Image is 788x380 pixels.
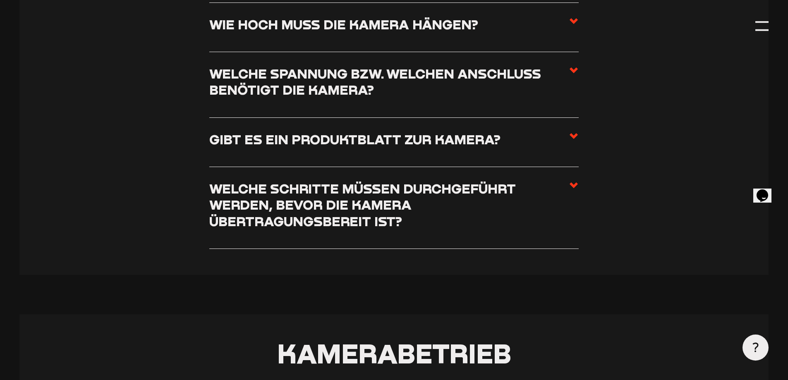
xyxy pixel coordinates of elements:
[209,131,501,147] h3: Gibt es ein Produktblatt zur Kamera?
[209,16,478,32] h3: Wie hoch muss die Kamera hängen?
[209,180,569,229] h3: Welche Schritte müssen durchgeführt werden, bevor die Kamera übertragungsbereit ist?
[753,178,780,203] iframe: chat widget
[277,337,511,369] span: Kamerabetrieb
[209,65,569,98] h3: Welche Spannung bzw. welchen Anschluss benötigt die Kamera?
